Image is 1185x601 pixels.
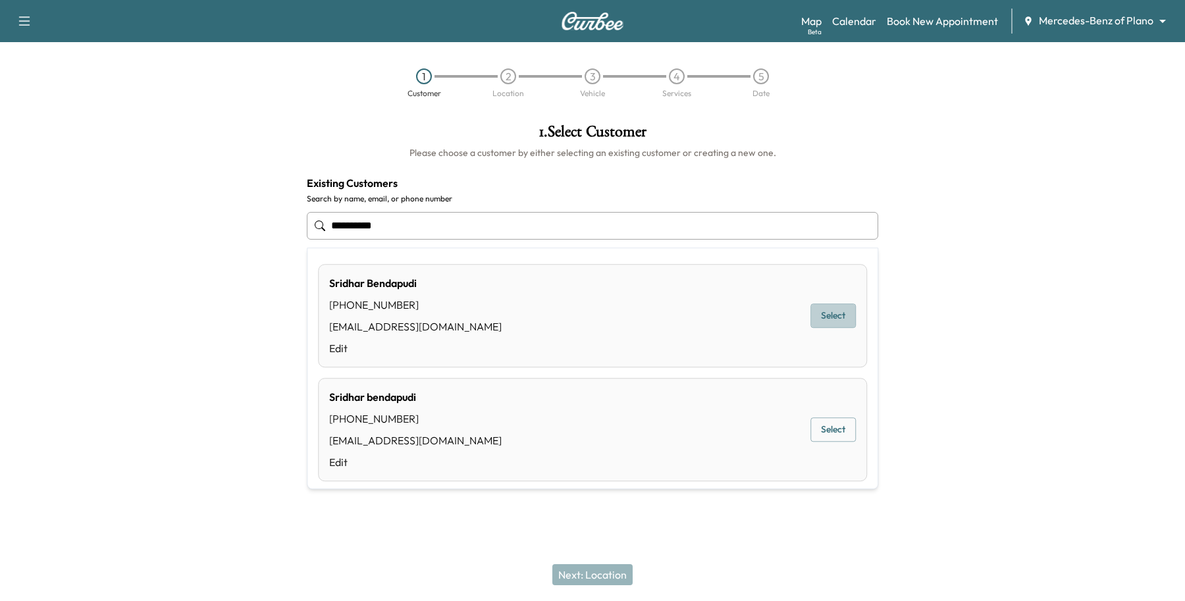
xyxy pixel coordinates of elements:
[810,304,856,328] button: Select
[810,418,856,442] button: Select
[408,90,441,97] div: Customer
[500,68,516,84] div: 2
[307,124,878,146] h1: 1 . Select Customer
[808,27,822,37] div: Beta
[329,432,502,448] div: [EMAIL_ADDRESS][DOMAIN_NAME]
[669,68,685,84] div: 4
[887,13,998,29] a: Book New Appointment
[416,68,432,84] div: 1
[329,340,502,356] a: Edit
[561,12,624,30] img: Curbee Logo
[329,275,502,291] div: Sridhar Bendapudi
[832,13,876,29] a: Calendar
[307,175,878,191] h4: Existing Customers
[329,297,502,313] div: [PHONE_NUMBER]
[662,90,691,97] div: Services
[585,68,600,84] div: 3
[329,389,502,405] div: Sridhar bendapudi
[492,90,524,97] div: Location
[580,90,605,97] div: Vehicle
[329,454,502,470] a: Edit
[329,319,502,334] div: [EMAIL_ADDRESS][DOMAIN_NAME]
[307,194,878,204] label: Search by name, email, or phone number
[753,68,769,84] div: 5
[307,146,878,159] h6: Please choose a customer by either selecting an existing customer or creating a new one.
[329,411,502,427] div: [PHONE_NUMBER]
[1039,13,1153,28] span: Mercedes-Benz of Plano
[752,90,770,97] div: Date
[801,13,822,29] a: MapBeta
